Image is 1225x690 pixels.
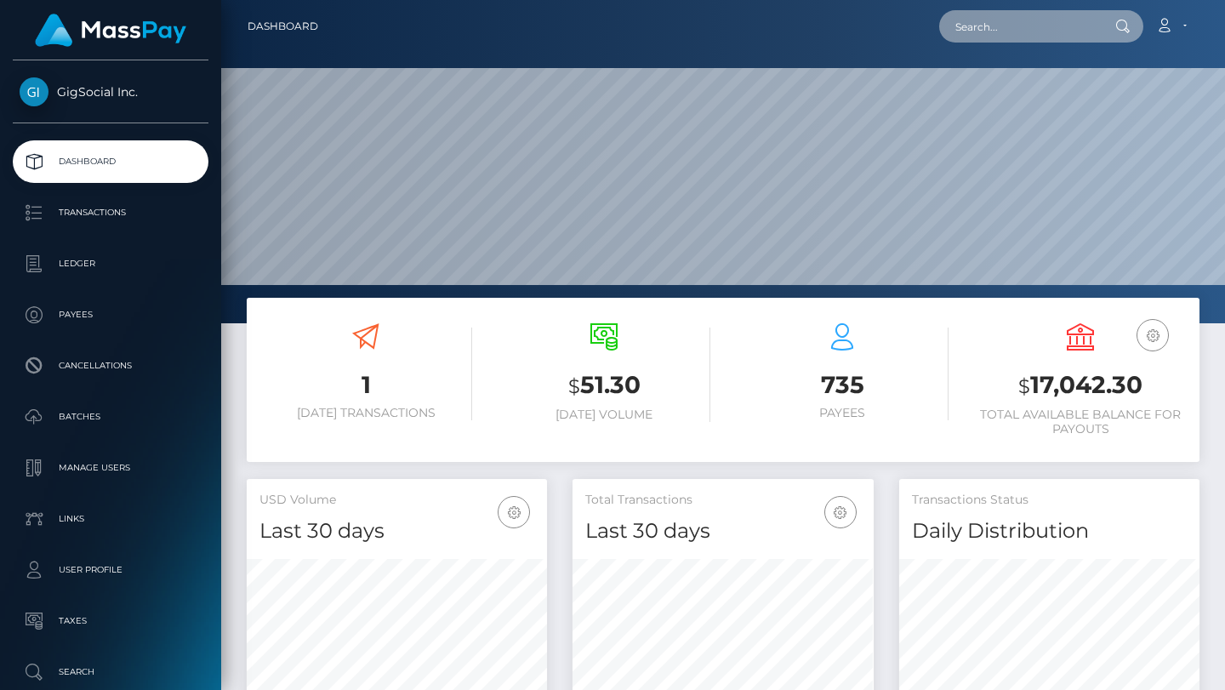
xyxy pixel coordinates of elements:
h6: Payees [736,406,949,420]
a: Transactions [13,191,208,234]
h3: 17,042.30 [974,368,1187,403]
p: Batches [20,404,202,430]
h3: 735 [736,368,949,402]
a: Taxes [13,600,208,642]
h3: 51.30 [498,368,710,403]
a: User Profile [13,549,208,591]
h5: Transactions Status [912,492,1187,509]
a: Dashboard [13,140,208,183]
p: Dashboard [20,149,202,174]
p: User Profile [20,557,202,583]
small: $ [1018,374,1030,398]
a: Dashboard [248,9,318,44]
h6: Total Available Balance for Payouts [974,408,1187,436]
h4: Last 30 days [259,516,534,546]
p: Payees [20,302,202,328]
p: Taxes [20,608,202,634]
h4: Daily Distribution [912,516,1187,546]
h5: USD Volume [259,492,534,509]
h5: Total Transactions [585,492,860,509]
p: Links [20,506,202,532]
p: Search [20,659,202,685]
img: MassPay Logo [35,14,186,47]
p: Manage Users [20,455,202,481]
a: Batches [13,396,208,438]
a: Cancellations [13,345,208,387]
h6: [DATE] Volume [498,408,710,422]
img: GigSocial Inc. [20,77,48,106]
span: GigSocial Inc. [13,84,208,100]
p: Ledger [20,251,202,277]
input: Search... [939,10,1099,43]
p: Transactions [20,200,202,225]
p: Cancellations [20,353,202,379]
h6: [DATE] Transactions [259,406,472,420]
h3: 1 [259,368,472,402]
small: $ [568,374,580,398]
a: Ledger [13,242,208,285]
h4: Last 30 days [585,516,860,546]
a: Manage Users [13,447,208,489]
a: Payees [13,294,208,336]
a: Links [13,498,208,540]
